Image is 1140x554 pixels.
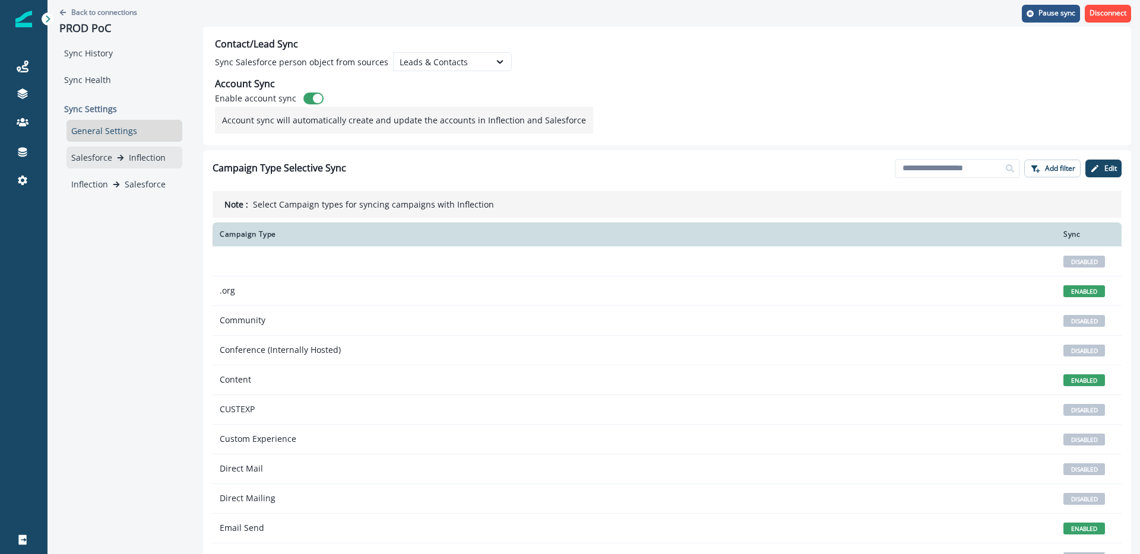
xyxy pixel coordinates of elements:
td: Direct Mail [213,454,1056,483]
p: Pause sync [1038,9,1075,17]
h2: Contact/Lead Sync [215,39,298,50]
button: Pause sync [1022,5,1080,23]
p: Select Campaign types for syncing campaigns with Inflection [253,198,494,211]
div: Sync Health [59,69,182,91]
span: DISABLED [1063,434,1105,445]
div: Sync History [59,42,182,64]
p: Edit [1104,164,1117,173]
p: Sync Salesforce person object from sources [215,56,388,68]
span: DISABLED [1063,345,1105,356]
p: Salesforce [125,178,166,190]
td: Conference (Internally Hosted) [213,335,1056,365]
p: Disconnect [1090,9,1126,17]
div: General Settings [66,120,182,142]
span: DISABLED [1063,404,1105,416]
button: Go back [59,7,137,17]
button: Disconnect [1085,5,1131,23]
p: Sync Settings [59,98,182,120]
div: Leads & Contacts [400,56,484,68]
span: DISABLED [1063,315,1105,327]
p: Add filter [1045,164,1075,173]
p: Enable account sync [215,92,296,104]
p: Account sync will automatically create and update the accounts in Inflection and Salesforce [222,114,586,126]
td: CUSTEXP [213,394,1056,424]
span: ENABLED [1063,523,1105,534]
button: Add filter [1024,160,1081,177]
p: Inflection [71,178,108,190]
td: Community [213,305,1056,335]
p: Salesforce [71,151,112,164]
td: Email Send [213,513,1056,543]
span: DISABLED [1063,493,1105,505]
p: Back to connections [71,7,137,17]
h1: Campaign Type Selective Sync [213,163,346,174]
div: Campaign Type [220,230,1049,239]
span: ENABLED [1063,285,1105,297]
td: Custom Experience [213,424,1056,454]
span: ENABLED [1063,374,1105,386]
p: Note : [224,198,248,211]
span: DISABLED [1063,256,1105,268]
button: Edit [1085,160,1122,177]
td: Direct Mailing [213,483,1056,513]
h2: Account Sync [215,78,275,90]
p: Inflection [129,151,166,164]
td: Content [213,365,1056,394]
td: .org [213,276,1056,305]
p: PROD PoC [59,22,182,35]
img: Inflection [15,11,32,27]
div: Sync [1063,230,1114,239]
span: DISABLED [1063,463,1105,475]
